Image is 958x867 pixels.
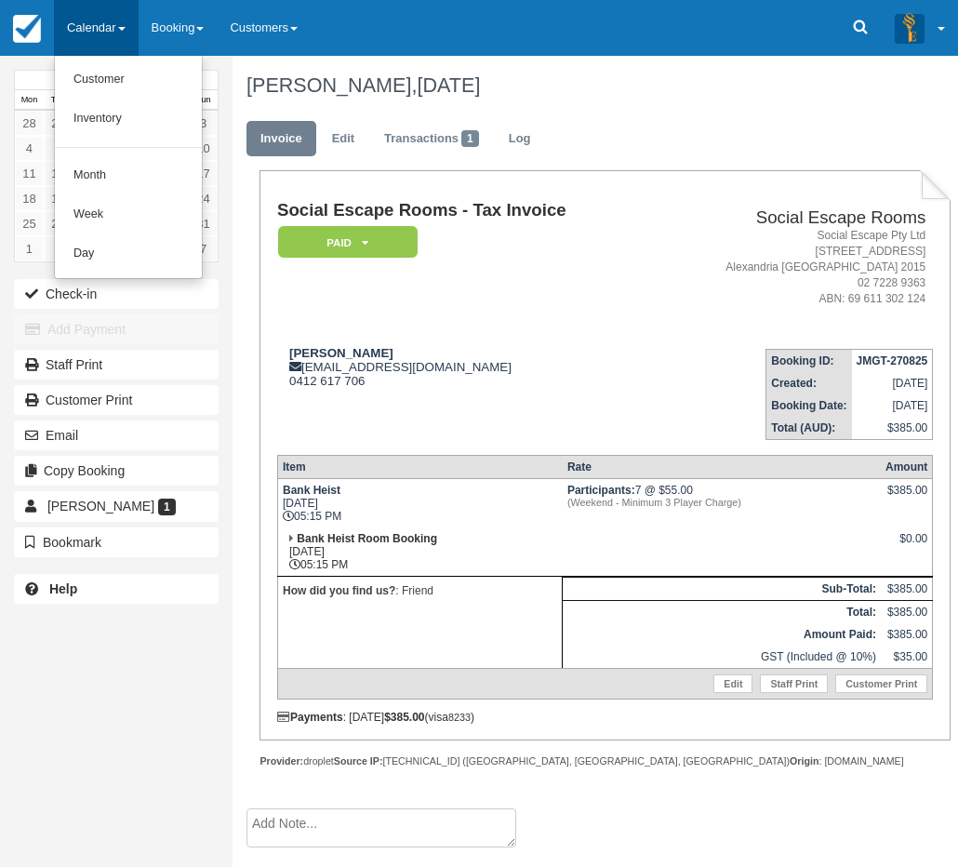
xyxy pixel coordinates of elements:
[49,581,77,596] b: Help
[15,111,44,136] a: 28
[334,755,383,767] strong: Source IP:
[189,161,218,186] a: 17
[495,121,545,157] a: Log
[55,195,202,234] a: Week
[852,417,933,440] td: $385.00
[13,15,41,43] img: checkfront-main-nav-mini-logo.png
[563,623,881,646] th: Amount Paid:
[189,136,218,161] a: 10
[14,456,219,486] button: Copy Booking
[881,455,933,478] th: Amount
[55,100,202,139] a: Inventory
[44,236,73,261] a: 2
[189,111,218,136] a: 3
[277,711,933,724] div: : [DATE] (visa )
[14,420,219,450] button: Email
[44,136,73,161] a: 5
[278,226,418,259] em: Paid
[661,208,926,228] h2: Social Escape Rooms
[14,279,219,309] button: Check-in
[881,623,933,646] td: $385.00
[283,484,340,497] strong: Bank Heist
[881,577,933,600] td: $385.00
[563,455,881,478] th: Rate
[277,711,343,724] strong: Payments
[44,186,73,211] a: 19
[54,56,203,279] ul: Calendar
[567,497,876,508] em: (Weekend - Minimum 3 Player Charge)
[297,532,437,545] strong: Bank Heist Room Booking
[885,484,927,512] div: $385.00
[766,417,852,440] th: Total (AUD):
[15,211,44,236] a: 25
[277,478,562,527] td: [DATE] 05:15 PM
[881,600,933,623] td: $385.00
[189,90,218,111] th: Sun
[259,755,303,767] strong: Provider:
[277,346,654,388] div: [EMAIL_ADDRESS][DOMAIN_NAME] 0412 617 706
[15,236,44,261] a: 1
[289,346,393,360] strong: [PERSON_NAME]
[44,90,73,111] th: Tue
[857,354,928,367] strong: JMGT-270825
[852,394,933,417] td: [DATE]
[158,499,176,515] span: 1
[14,527,219,557] button: Bookmark
[384,711,424,724] strong: $385.00
[55,156,202,195] a: Month
[44,211,73,236] a: 26
[567,484,635,497] strong: Participants
[461,130,479,147] span: 1
[189,211,218,236] a: 31
[14,350,219,380] a: Staff Print
[15,161,44,186] a: 11
[246,121,316,157] a: Invoice
[417,73,480,97] span: [DATE]
[44,111,73,136] a: 29
[563,646,881,669] td: GST (Included @ 10%)
[189,186,218,211] a: 24
[448,712,471,723] small: 8233
[14,574,219,604] a: Help
[14,314,219,344] button: Add Payment
[563,478,881,527] td: 7 @ $55.00
[563,577,881,600] th: Sub-Total:
[246,74,938,97] h1: [PERSON_NAME],
[713,674,752,693] a: Edit
[277,527,562,577] td: [DATE] 05:15 PM
[15,186,44,211] a: 18
[44,161,73,186] a: 12
[766,394,852,417] th: Booking Date:
[881,646,933,669] td: $35.00
[766,349,852,372] th: Booking ID:
[277,225,411,260] a: Paid
[55,234,202,273] a: Day
[852,372,933,394] td: [DATE]
[563,600,881,623] th: Total:
[189,236,218,261] a: 7
[766,372,852,394] th: Created:
[277,455,562,478] th: Item
[55,60,202,100] a: Customer
[370,121,493,157] a: Transactions1
[283,584,395,597] strong: How did you find us?
[14,385,219,415] a: Customer Print
[47,499,154,514] span: [PERSON_NAME]
[760,674,828,693] a: Staff Print
[14,491,219,521] a: [PERSON_NAME] 1
[15,90,44,111] th: Mon
[259,754,951,768] div: droplet [TECHNICAL_ID] ([GEOGRAPHIC_DATA], [GEOGRAPHIC_DATA], [GEOGRAPHIC_DATA]) : [DOMAIN_NAME]
[277,201,654,220] h1: Social Escape Rooms - Tax Invoice
[283,581,557,600] p: : Friend
[318,121,368,157] a: Edit
[661,228,926,308] address: Social Escape Pty Ltd [STREET_ADDRESS] Alexandria [GEOGRAPHIC_DATA] 2015 02 7228 9363 ABN: 69 611...
[790,755,818,767] strong: Origin
[15,136,44,161] a: 4
[835,674,927,693] a: Customer Print
[895,13,925,43] img: A3
[885,532,927,560] div: $0.00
